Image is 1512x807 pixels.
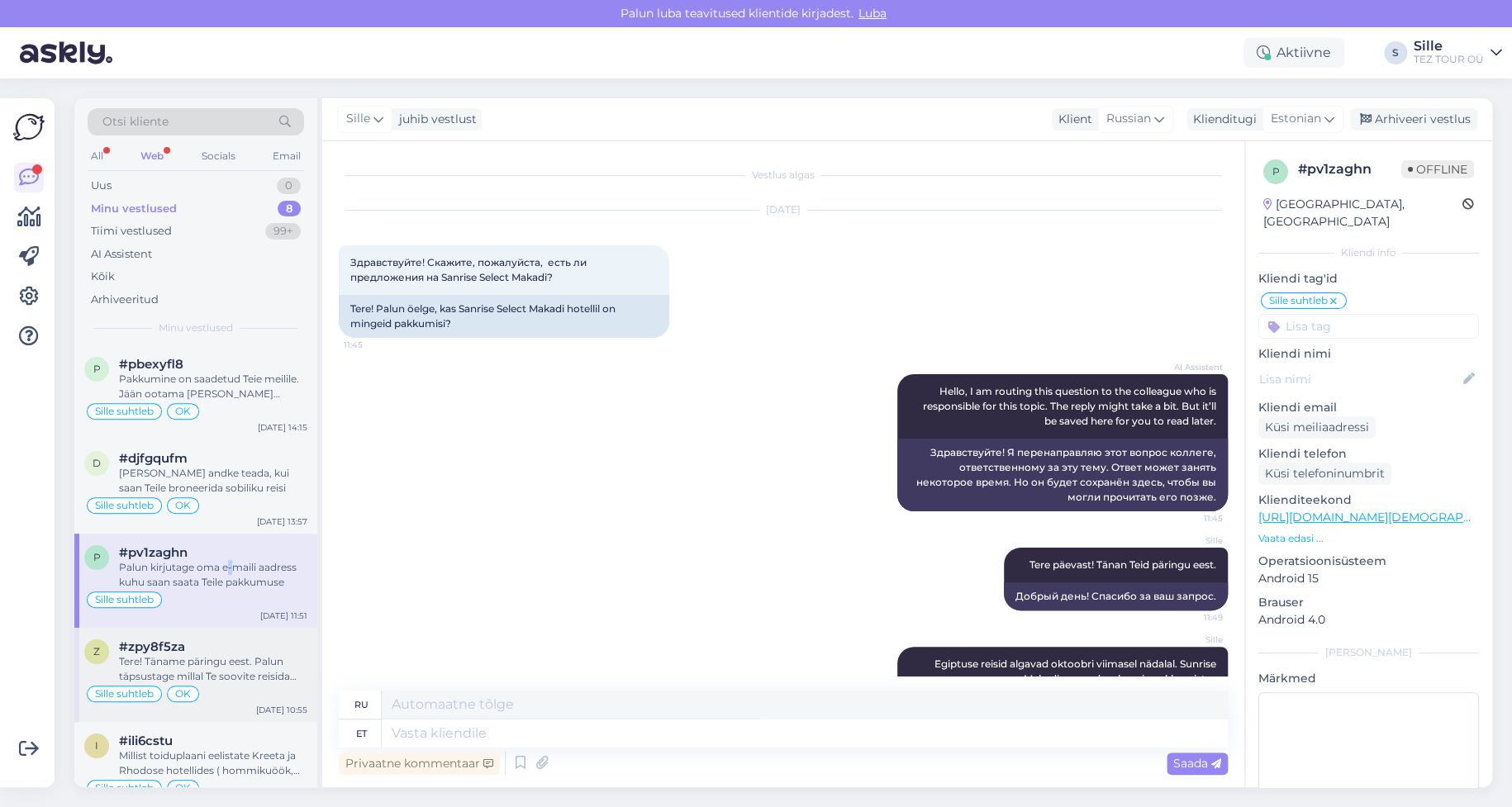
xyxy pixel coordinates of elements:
[897,439,1228,511] div: Здравствуйте! Я перенаправляю этот вопрос коллеге, ответственному за эту тему. Ответ может занять...
[175,406,191,416] span: OK
[1258,670,1479,687] p: Märkmed
[175,501,191,510] span: OK
[923,385,1219,427] span: Hello, I am routing this question to the colleague who is responsible for this topic. The reply m...
[1186,111,1257,128] div: Klienditugi
[344,339,406,351] span: 11:45
[91,246,152,263] div: AI Assistent
[339,202,1228,217] div: [DATE]
[1258,553,1479,570] p: Operatsioonisüsteem
[278,201,301,217] div: 8
[1263,196,1462,230] div: [GEOGRAPHIC_DATA], [GEOGRAPHIC_DATA]
[119,466,307,496] div: [PERSON_NAME] andke teada, kui saan Teile broneerida sobiliku reisi
[95,739,98,752] span: i
[258,421,307,434] div: [DATE] 14:15
[198,145,239,167] div: Socials
[339,295,669,338] div: Tere! Palun öelge, kas Sanrise Select Makadi hotellil on mingeid pakkumisi?
[1258,645,1479,660] div: [PERSON_NAME]
[91,178,112,194] div: Uus
[257,515,307,528] div: [DATE] 13:57
[1258,245,1479,260] div: Kliendi info
[1258,314,1479,339] input: Lisa tag
[93,457,101,469] span: d
[1401,160,1474,178] span: Offline
[91,292,159,308] div: Arhiveeritud
[1029,558,1216,571] span: Tere päevast! Tänan Teid päringu eest.
[392,111,477,128] div: juhib vestlust
[1384,41,1407,64] div: S
[159,320,233,335] span: Minu vestlused
[1258,445,1479,463] p: Kliendi telefon
[1161,611,1223,624] span: 11:49
[91,223,172,240] div: Tiimi vestlused
[934,657,1219,685] span: Egiptuse reisid algavad oktoobri viimasel nädalal. Sunrise Makadi on saadaval meie pakkumistes
[1258,531,1479,546] p: Vaata edasi ...
[1173,756,1221,771] span: Saada
[1161,512,1223,525] span: 11:45
[95,406,154,416] span: Sille suhtleb
[1161,534,1223,547] span: Sille
[1258,611,1479,629] p: Android 4.0
[1350,108,1477,131] div: Arhiveeri vestlus
[119,560,307,590] div: Palun kirjutage oma e-maili aadress kuhu saan saata Teile pakkumuse
[346,110,370,128] span: Sille
[1258,594,1479,611] p: Brauser
[95,689,154,699] span: Sille suhtleb
[1258,463,1391,485] div: Küsi telefoninumbrit
[95,783,154,793] span: Sille suhtleb
[1106,110,1151,128] span: Russian
[91,268,115,285] div: Kõik
[265,223,301,240] div: 99+
[95,595,154,605] span: Sille suhtleb
[119,372,307,401] div: Pakkumine on saadetud Teie meilile. Jään ootama [PERSON_NAME] vastust Teie andmeid broneerimiseks
[1271,110,1321,128] span: Estonian
[1414,40,1502,66] a: SilleTEZ TOUR OÜ
[1258,270,1479,287] p: Kliendi tag'id
[1259,370,1460,388] input: Lisa nimi
[1258,345,1479,363] p: Kliendi nimi
[1269,296,1328,306] span: Sille suhtleb
[853,6,892,21] span: Luba
[1161,361,1223,373] span: AI Assistent
[256,704,307,716] div: [DATE] 10:55
[260,610,307,622] div: [DATE] 11:51
[1052,111,1092,128] div: Klient
[95,501,154,510] span: Sille suhtleb
[1414,40,1484,53] div: Sille
[137,145,167,167] div: Web
[93,645,100,657] span: z
[1298,159,1401,179] div: # pv1zaghn
[339,168,1228,183] div: Vestlus algas
[350,256,589,283] span: Здравствуйте! Скажите, пожалуйста, есть ли предложения на Sanrise Select Makadi?
[119,357,183,372] span: #pbexyfl8
[93,363,101,375] span: p
[88,145,107,167] div: All
[93,551,101,563] span: p
[356,719,367,748] div: et
[102,113,169,131] span: Otsi kliente
[1258,416,1376,439] div: Küsi meiliaadressi
[269,145,304,167] div: Email
[175,783,191,793] span: OK
[1272,165,1280,178] span: p
[1258,399,1479,416] p: Kliendi email
[1414,53,1484,66] div: TEZ TOUR OÜ
[277,178,301,194] div: 0
[119,748,307,778] div: Millist toiduplaani eelistate Kreeta ja Rhodose hotellides ( hommikuöök, hommiku-ja õhtusöök või ...
[175,689,191,699] span: OK
[354,691,368,719] div: ru
[1258,570,1479,587] p: Android 15
[91,201,177,217] div: Minu vestlused
[1004,582,1228,610] div: Добрый день! Спасибо за ваш запрос.
[119,733,173,748] span: #ili6cstu
[1243,38,1344,68] div: Aktiivne
[13,112,45,143] img: Askly Logo
[339,752,500,775] div: Privaatne kommentaar
[119,451,188,466] span: #djfgqufm
[119,654,307,684] div: Tere! Täname päringu eest. Palun täpsustage millal Te soovite reisida Türki
[1161,634,1223,646] span: Sille
[119,545,188,560] span: #pv1zaghn
[119,639,185,654] span: #zpy8f5za
[1258,491,1479,509] p: Klienditeekond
